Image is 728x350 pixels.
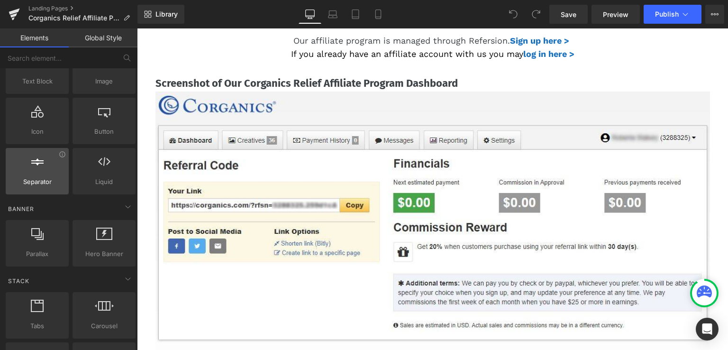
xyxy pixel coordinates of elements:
span: Liquid [75,177,133,187]
a: Desktop [299,5,321,24]
span: Publish [655,10,679,18]
span: Text Block [9,76,66,86]
span: Banner [7,204,35,213]
div: Open Intercom Messenger [696,318,719,341]
font: If you already have an affiliate account with us you may [154,20,386,30]
span: Separator [9,177,66,187]
span: Carousel [75,321,133,331]
span: Parallax [9,249,66,259]
span: Corganics Relief Affiliate Program [28,14,119,22]
a: Preview [591,5,640,24]
b: Screenshot of Our Corganics Relief Affiliate Program Dashboard [18,48,321,61]
span: Image [75,76,133,86]
a: Mobile [367,5,390,24]
button: Undo [504,5,523,24]
span: Hero Banner [75,249,133,259]
a: log in here > [386,20,437,30]
a: Laptop [321,5,344,24]
span: Tabs [9,321,66,331]
span: Save [561,9,576,19]
a: Sign up here > [373,7,432,17]
a: New Library [137,5,184,24]
button: Redo [527,5,546,24]
p: Our affiliate program is managed through Refersion. [18,6,573,19]
button: More [705,5,724,24]
span: Library [155,10,178,18]
span: Stack [7,276,30,286]
button: Publish [644,5,701,24]
a: Tablet [344,5,367,24]
a: Global Style [69,28,137,47]
a: Landing Pages [28,5,137,12]
span: Icon [9,127,66,137]
div: View Information [59,151,66,158]
span: Button [75,127,133,137]
span: Preview [603,9,628,19]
